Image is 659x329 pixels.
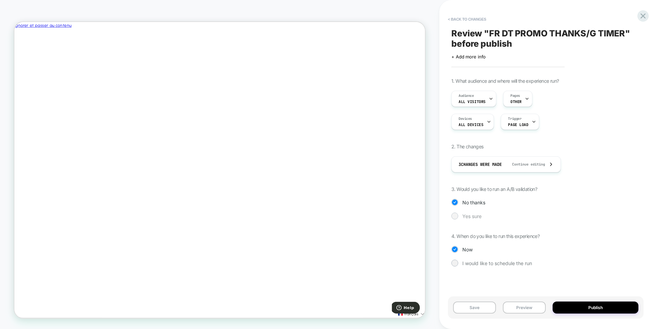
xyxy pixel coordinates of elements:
[508,122,528,127] span: Page Load
[444,14,490,25] button: < Back to changes
[462,200,485,205] span: No thanks
[451,28,640,49] span: Review " FR DT PROMO THANKS/G TIMER " before publish
[459,122,483,127] span: ALL DEVICES
[553,302,638,314] button: Publish
[462,213,482,219] span: Yes sure
[462,260,532,266] span: I would like to schedule the run
[451,186,537,192] span: 3. Would you like to run an A/B validation?
[16,5,30,11] span: Help
[453,302,496,314] button: Save
[451,233,540,239] span: 4. When do you like to run this experience?
[459,93,474,98] span: Audience
[503,302,546,314] button: Preview
[451,54,486,59] span: + Add more info
[510,99,522,104] span: OTHER
[459,116,472,121] span: Devices
[459,162,502,167] span: 3 Changes were made
[508,116,521,121] span: Trigger
[451,78,559,84] span: 1. What audience and where will the experience run?
[510,93,520,98] span: Pages
[459,99,486,104] span: All Visitors
[505,162,545,167] span: Continue editing
[451,144,484,149] span: 2. The changes
[462,247,473,252] span: Now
